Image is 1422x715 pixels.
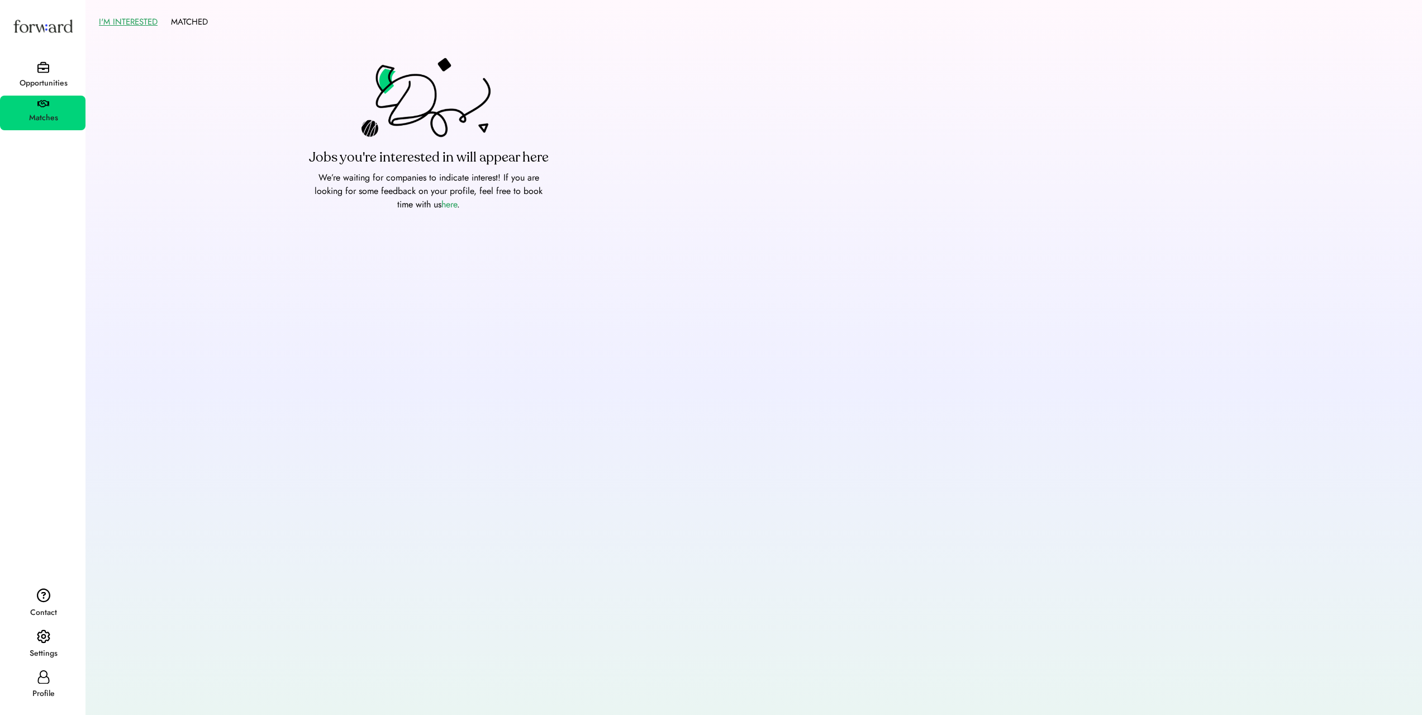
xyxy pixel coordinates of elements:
[1,687,85,700] div: Profile
[37,629,50,644] img: settings.svg
[1,647,85,660] div: Settings
[99,13,158,31] button: I'M INTERESTED
[362,58,496,144] img: fortune%20cookie.png
[1,606,85,619] div: Contact
[1,111,85,125] div: Matches
[441,198,457,211] a: here
[37,61,49,73] img: briefcase.svg
[171,13,208,31] button: MATCHED
[11,9,75,43] img: Forward logo
[309,149,549,167] div: Jobs you're interested in will appear here
[306,171,551,211] div: We’re waiting for companies to indicate interest! If you are looking for some feedback on your pr...
[37,588,50,603] img: contact.svg
[1,77,85,90] div: Opportunities
[37,100,49,108] img: handshake.svg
